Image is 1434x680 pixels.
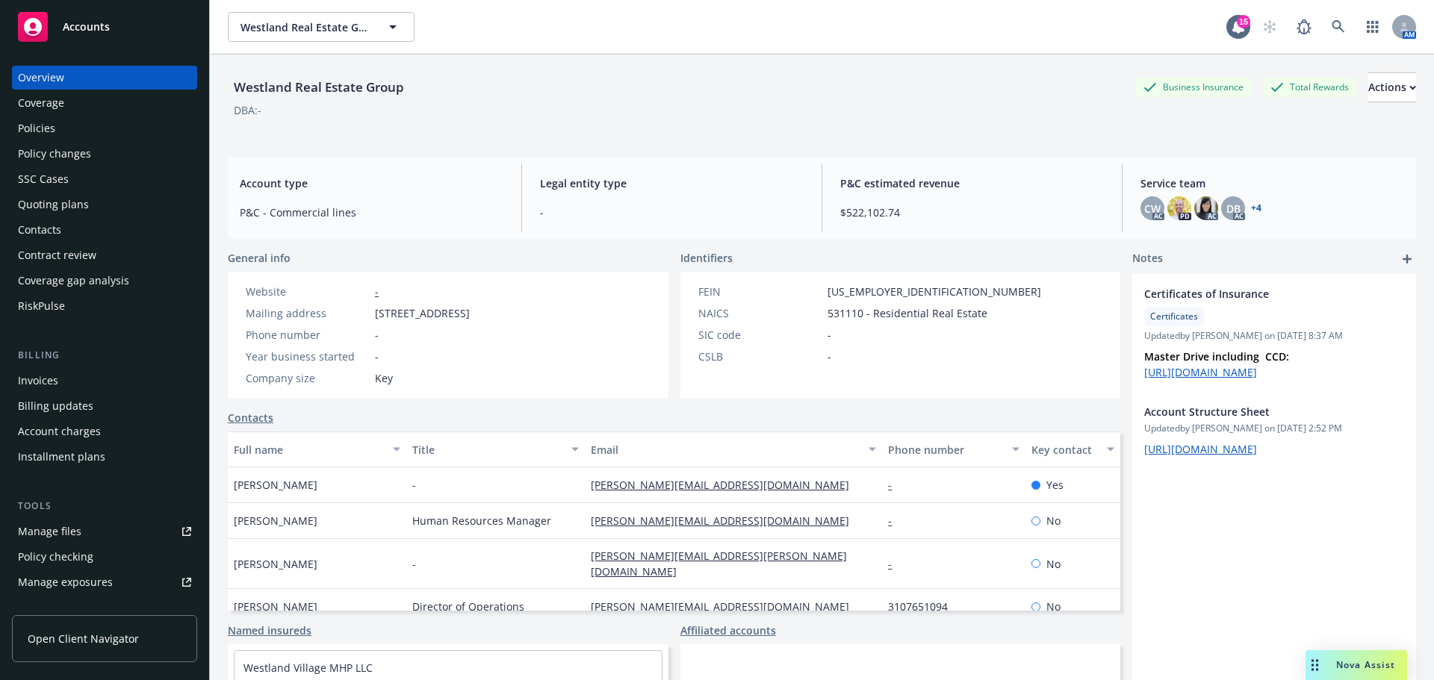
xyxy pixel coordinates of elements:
span: Account Structure Sheet [1144,404,1365,419]
div: DBA: - [234,102,261,118]
span: Certificates of Insurance [1144,286,1365,302]
a: Quoting plans [12,193,197,216]
a: Overview [12,66,197,90]
span: Yes [1046,477,1064,493]
a: [PERSON_NAME][EMAIL_ADDRESS][DOMAIN_NAME] [591,514,861,528]
span: [PERSON_NAME] [234,556,317,572]
div: Contract review [18,243,96,267]
span: No [1046,599,1061,614]
span: [PERSON_NAME] [234,599,317,614]
div: Coverage gap analysis [18,269,129,293]
span: - [412,556,416,572]
div: Phone number [888,442,1002,458]
span: Nova Assist [1336,658,1395,671]
span: General info [228,250,291,266]
span: - [828,327,831,343]
span: Accounts [63,21,110,33]
div: SIC code [698,327,822,343]
span: Key [375,370,393,386]
span: Updated by [PERSON_NAME] on [DATE] 8:37 AM [1144,329,1404,343]
button: Title [406,431,585,467]
a: Coverage [12,91,197,115]
a: SSC Cases [12,167,197,191]
div: FEIN [698,284,822,299]
span: [US_EMPLOYER_IDENTIFICATION_NUMBER] [828,284,1041,299]
a: +4 [1251,204,1261,213]
a: Account charges [12,419,197,443]
button: Nova Assist [1306,650,1407,680]
div: Manage certificates [18,596,116,620]
div: Billing [12,348,197,363]
button: Phone number [882,431,1025,467]
span: Service team [1140,175,1404,191]
a: [URL][DOMAIN_NAME] [1144,442,1257,456]
div: Full name [234,442,384,458]
a: [PERSON_NAME][EMAIL_ADDRESS][DOMAIN_NAME] [591,478,861,492]
div: Contacts [18,218,61,242]
span: Director of Operations [412,599,524,614]
a: Switch app [1358,12,1388,42]
a: Manage certificates [12,596,197,620]
a: - [888,478,904,492]
button: Full name [228,431,406,467]
a: Policy changes [12,142,197,166]
span: No [1046,556,1061,572]
div: Policy changes [18,142,91,166]
div: Manage exposures [18,570,113,594]
button: Actions [1368,72,1416,102]
div: Policy checking [18,545,93,569]
div: Website [246,284,369,299]
span: 531110 - Residential Real Estate [828,305,987,321]
a: - [375,284,379,299]
span: [PERSON_NAME] [234,513,317,528]
a: [PERSON_NAME][EMAIL_ADDRESS][DOMAIN_NAME] [591,599,861,614]
a: Contract review [12,243,197,267]
span: - [828,349,831,364]
a: Report a Bug [1289,12,1319,42]
span: [STREET_ADDRESS] [375,305,470,321]
span: P&C - Commercial lines [240,205,503,220]
span: Updated by [PERSON_NAME] on [DATE] 2:52 PM [1144,422,1404,435]
a: Accounts [12,6,197,48]
a: Named insureds [228,623,311,638]
div: SSC Cases [18,167,69,191]
div: Tools [12,499,197,514]
div: Phone number [246,327,369,343]
a: RiskPulse [12,294,197,318]
span: - [375,349,379,364]
span: - [540,205,804,220]
a: Policies [12,116,197,140]
a: Start snowing [1255,12,1285,42]
div: Drag to move [1306,650,1324,680]
a: Manage exposures [12,570,197,594]
a: - [888,514,904,528]
a: add [1398,250,1416,268]
div: RiskPulse [18,294,65,318]
div: 15 [1237,15,1250,28]
span: Identifiers [680,250,733,266]
span: Open Client Navigator [28,631,139,646]
span: P&C estimated revenue [840,175,1104,191]
img: photo [1167,196,1191,220]
button: Email [585,431,882,467]
div: Account Structure SheetUpdatedby [PERSON_NAME] on [DATE] 2:52 PM[URL][DOMAIN_NAME] [1132,392,1416,469]
div: CSLB [698,349,822,364]
div: Overview [18,66,64,90]
div: Invoices [18,369,58,393]
span: CW [1144,201,1161,216]
div: Policies [18,116,55,140]
a: - [888,557,904,571]
a: 3107651094 [888,599,960,614]
span: [PERSON_NAME] [234,477,317,493]
div: Title [412,442,562,458]
span: No [1046,513,1061,528]
a: Coverage gap analysis [12,269,197,293]
span: Westland Real Estate Group [240,19,370,35]
div: Certificates of InsuranceCertificatesUpdatedby [PERSON_NAME] on [DATE] 8:37 AMMaster Drive includ... [1132,274,1416,392]
a: Contacts [12,218,197,242]
a: [URL][DOMAIN_NAME] [1144,365,1257,379]
div: Installment plans [18,445,105,469]
div: Manage files [18,520,81,543]
a: Billing updates [12,394,197,418]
